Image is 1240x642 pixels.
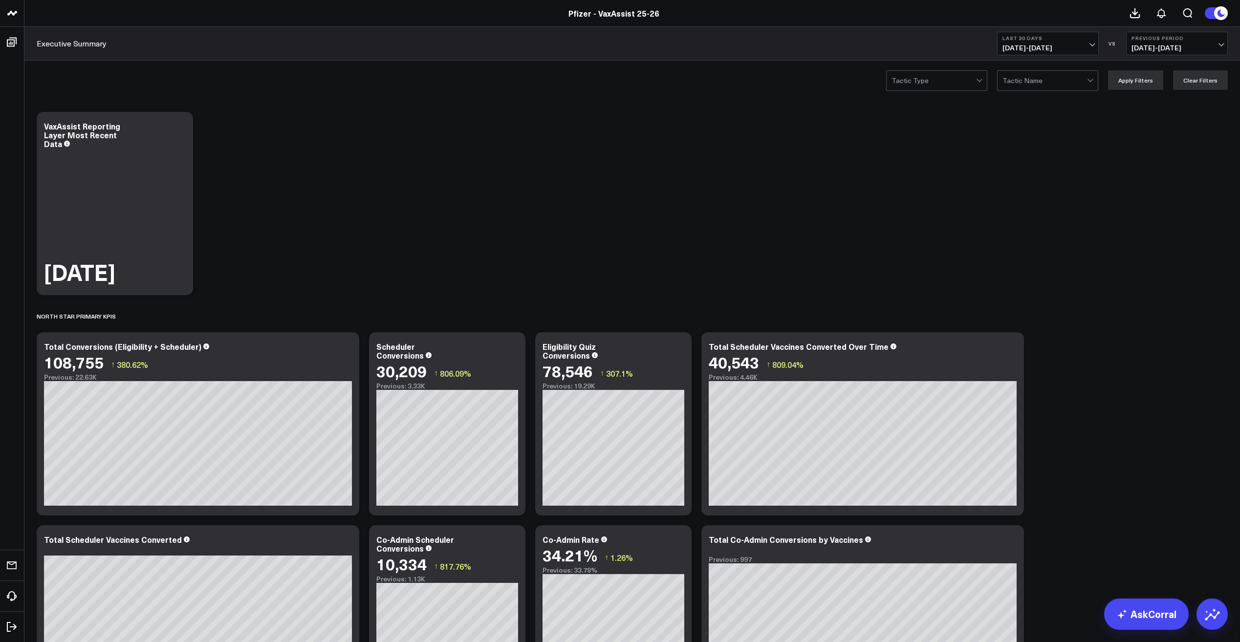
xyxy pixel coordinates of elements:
[772,359,804,370] span: 809.04%
[44,353,104,371] div: 108,755
[709,353,759,371] div: 40,543
[376,362,427,380] div: 30,209
[376,555,427,573] div: 10,334
[376,382,518,390] div: Previous: 3.33K
[543,546,597,564] div: 34.21%
[709,373,1017,381] div: Previous: 4.46K
[44,341,201,352] div: Total Conversions (Eligibility + Scheduler)
[568,8,659,19] a: Pfizer - VaxAssist 25-26
[1002,35,1093,41] b: Last 30 Days
[543,534,599,545] div: Co-Admin Rate
[44,534,182,545] div: Total Scheduler Vaccines Converted
[1108,70,1163,90] button: Apply Filters
[434,367,438,380] span: ↑
[543,341,596,361] div: Eligibility Quiz Conversions
[37,38,107,49] a: Executive Summary
[543,362,593,380] div: 78,546
[440,561,471,572] span: 817.76%
[997,32,1099,55] button: Last 30 Days[DATE]-[DATE]
[376,534,454,554] div: Co-Admin Scheduler Conversions
[1173,70,1228,90] button: Clear Filters
[1126,32,1228,55] button: Previous Period[DATE]-[DATE]
[111,358,115,371] span: ↑
[1002,44,1093,52] span: [DATE] - [DATE]
[709,341,889,352] div: Total Scheduler Vaccines Converted Over Time
[440,368,471,379] span: 806.09%
[44,121,120,149] div: VaxAssist Reporting Layer Most Recent Data
[1131,44,1222,52] span: [DATE] - [DATE]
[605,551,609,564] span: ↑
[1104,41,1121,46] div: VS
[600,367,604,380] span: ↑
[543,566,684,574] div: Previous: 33.78%
[434,560,438,573] span: ↑
[376,341,424,361] div: Scheduler Conversions
[709,556,1017,563] div: Previous: 997
[610,552,633,563] span: 1.26%
[709,534,863,545] div: Total Co-Admin Conversions by Vaccines
[606,368,633,379] span: 307.1%
[37,305,116,327] div: North Star Primary KPIs
[543,382,684,390] div: Previous: 19.29K
[1104,599,1189,630] a: AskCorral
[44,261,115,283] div: [DATE]
[117,359,148,370] span: 380.62%
[44,373,352,381] div: Previous: 22.63K
[1131,35,1222,41] b: Previous Period
[376,575,518,583] div: Previous: 1.13K
[766,358,770,371] span: ↑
